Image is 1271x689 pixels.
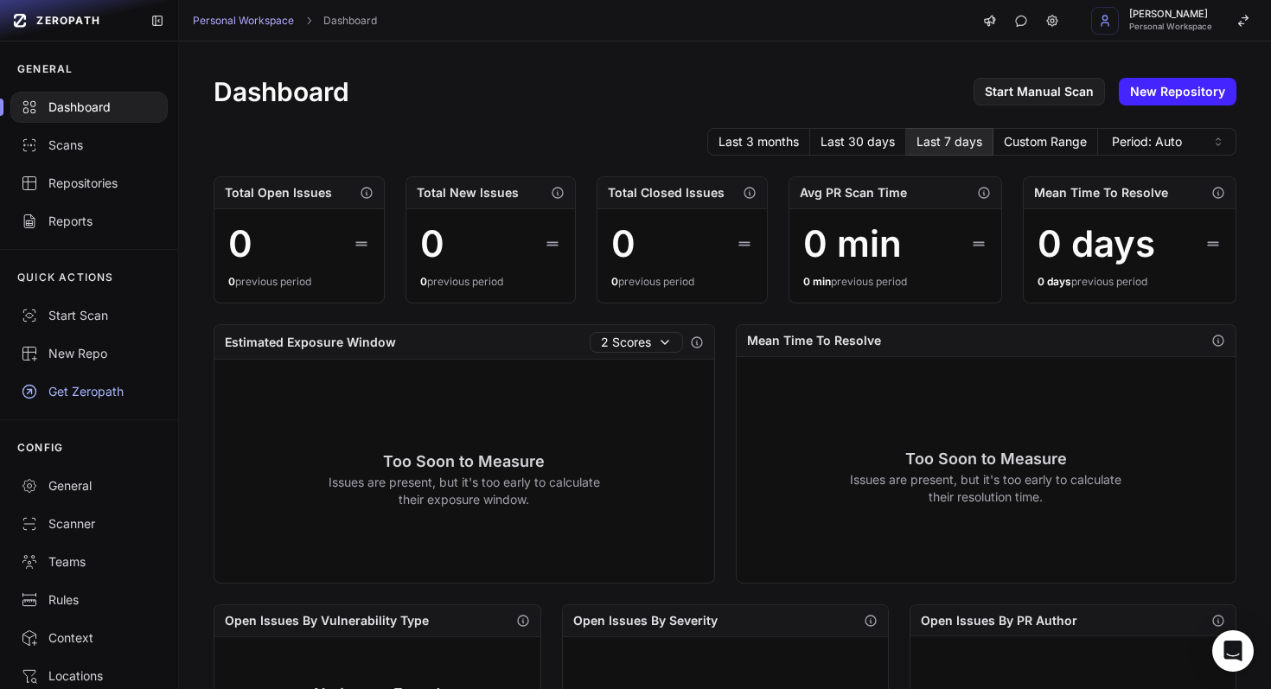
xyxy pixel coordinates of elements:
nav: breadcrumb [193,14,377,28]
h2: Avg PR Scan Time [800,184,907,201]
button: Last 7 days [906,128,993,156]
a: ZEROPATH [7,7,137,35]
div: 0 [420,223,444,265]
span: 0 min [803,275,831,288]
button: Last 3 months [707,128,810,156]
h2: Open Issues By Vulnerability Type [225,612,429,629]
button: Last 30 days [810,128,906,156]
div: 0 [611,223,635,265]
span: [PERSON_NAME] [1129,10,1212,19]
div: Dashboard [21,99,157,116]
svg: chevron right, [303,15,315,27]
p: Issues are present, but it's too early to calculate their exposure window. [328,474,600,508]
h2: Total Open Issues [225,184,332,201]
div: Rules [21,591,157,609]
button: 2 Scores [590,332,683,353]
a: Personal Workspace [193,14,294,28]
div: previous period [803,275,987,289]
h1: Dashboard [214,76,349,107]
div: Open Intercom Messenger [1212,630,1254,672]
div: Context [21,629,157,647]
button: Custom Range [993,128,1098,156]
p: GENERAL [17,62,73,76]
span: Personal Workspace [1129,22,1212,31]
svg: caret sort, [1211,135,1225,149]
a: New Repository [1119,78,1236,105]
div: Scans [21,137,157,154]
a: Start Manual Scan [974,78,1105,105]
h2: Estimated Exposure Window [225,334,396,351]
span: 0 [611,275,618,288]
p: QUICK ACTIONS [17,271,114,284]
h2: Open Issues By Severity [573,612,718,629]
div: previous period [228,275,370,289]
h3: Too Soon to Measure [850,447,1122,471]
div: Start Scan [21,307,157,324]
h3: Too Soon to Measure [328,450,600,474]
div: 0 min [803,223,902,265]
a: Dashboard [323,14,377,28]
div: previous period [611,275,753,289]
p: CONFIG [17,441,63,455]
span: 0 [420,275,427,288]
h2: Mean Time To Resolve [1034,184,1168,201]
span: 0 days [1038,275,1071,288]
h2: Total New Issues [417,184,519,201]
div: New Repo [21,345,157,362]
div: Locations [21,667,157,685]
div: General [21,477,157,494]
span: Period: Auto [1112,133,1182,150]
div: Reports [21,213,157,230]
div: previous period [420,275,562,289]
p: Issues are present, but it's too early to calculate their resolution time. [850,471,1122,506]
div: 0 days [1038,223,1155,265]
h2: Open Issues By PR Author [921,612,1077,629]
div: Scanner [21,515,157,533]
div: Teams [21,553,157,571]
h2: Total Closed Issues [608,184,725,201]
div: 0 [228,223,252,265]
h2: Mean Time To Resolve [747,332,881,349]
div: previous period [1038,275,1222,289]
div: Repositories [21,175,157,192]
span: ZEROPATH [36,14,100,28]
div: Get Zeropath [21,383,157,400]
span: 0 [228,275,235,288]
